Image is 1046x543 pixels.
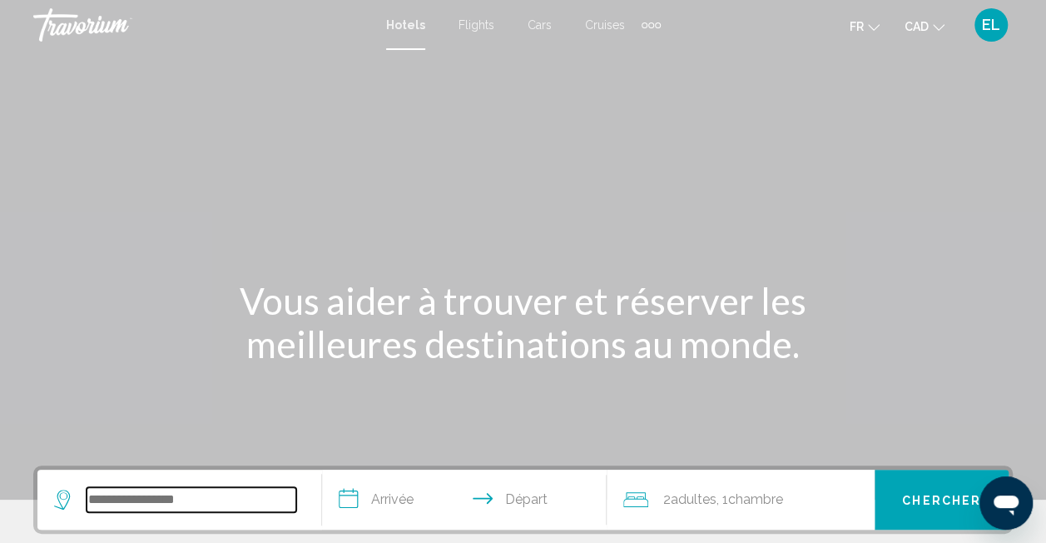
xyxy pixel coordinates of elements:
[528,18,552,32] a: Cars
[607,470,875,530] button: Travelers: 2 adults, 0 children
[905,14,944,38] button: Change currency
[982,17,1000,33] span: EL
[386,18,425,32] a: Hotels
[33,8,369,42] a: Travorium
[850,14,880,38] button: Change language
[875,470,1009,530] button: Chercher
[671,491,716,507] span: Adultes
[663,488,716,511] span: 2
[905,20,929,33] span: CAD
[211,279,835,366] h1: Vous aider à trouver et réserver les meilleures destinations au monde.
[979,476,1033,530] iframe: Bouton de lancement de la fenêtre de messagerie
[728,491,783,507] span: Chambre
[969,7,1013,42] button: User Menu
[322,470,607,530] button: Check in and out dates
[459,18,494,32] a: Flights
[716,488,783,511] span: , 1
[850,20,864,33] span: fr
[585,18,625,32] a: Cruises
[37,470,1009,530] div: Search widget
[642,12,661,38] button: Extra navigation items
[902,494,981,507] span: Chercher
